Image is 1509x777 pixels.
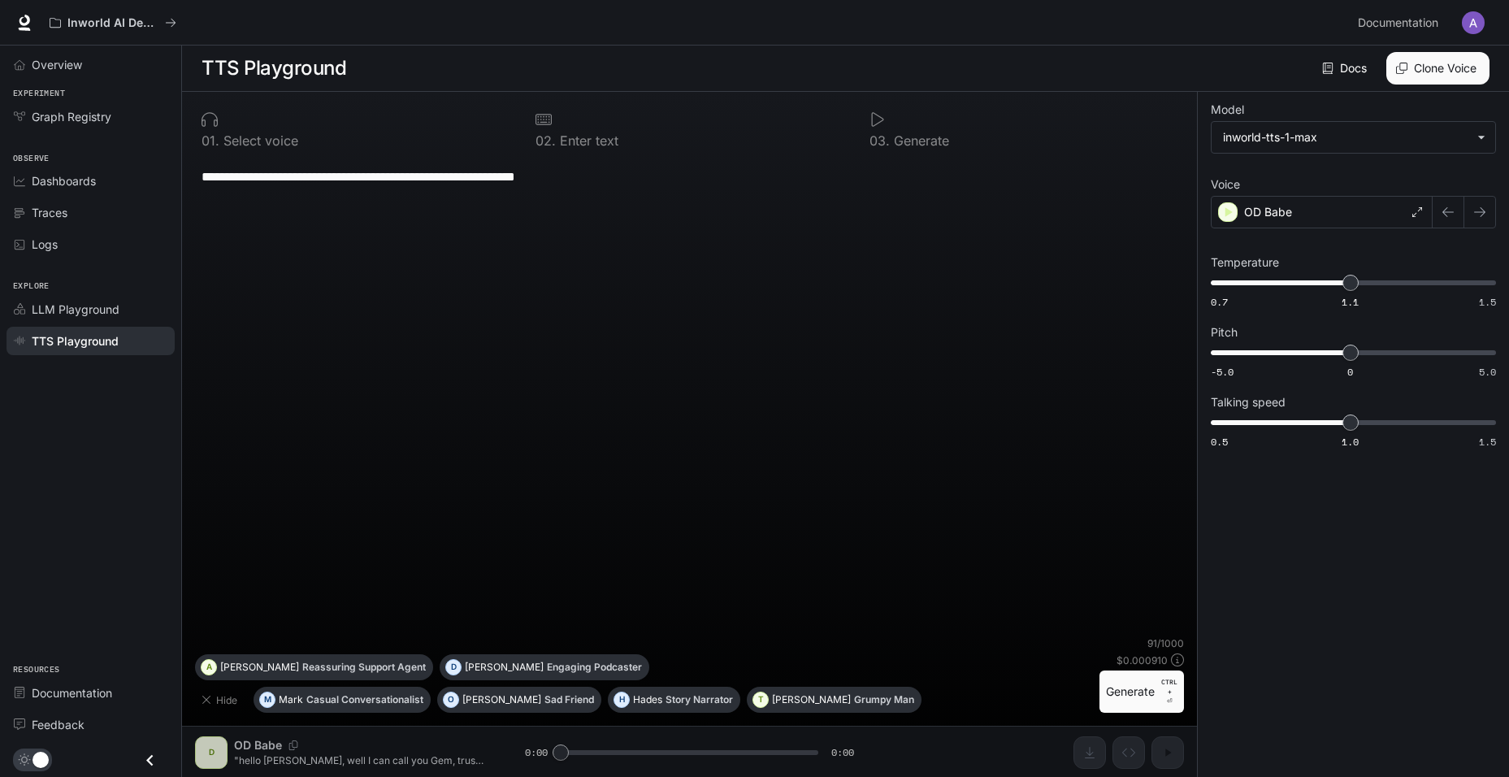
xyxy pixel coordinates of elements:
p: Generate [890,134,949,147]
img: User avatar [1462,11,1485,34]
button: User avatar [1457,7,1489,39]
a: Documentation [7,679,175,707]
p: [PERSON_NAME] [462,695,541,705]
span: Feedback [32,716,85,733]
span: 1.1 [1342,295,1359,309]
p: Model [1211,104,1244,115]
a: TTS Playground [7,327,175,355]
a: LLM Playground [7,295,175,323]
span: 0.7 [1211,295,1228,309]
div: inworld-tts-1-max [1212,122,1495,153]
span: Graph Registry [32,108,111,125]
span: 1.5 [1479,435,1496,449]
p: [PERSON_NAME] [772,695,851,705]
span: Traces [32,204,67,221]
div: M [260,687,275,713]
p: Reassuring Support Agent [302,662,426,672]
p: Enter text [556,134,618,147]
span: Logs [32,236,58,253]
h1: TTS Playground [202,52,346,85]
p: 0 3 . [869,134,890,147]
span: 0 [1347,365,1353,379]
a: Dashboards [7,167,175,195]
span: Dark mode toggle [33,750,49,768]
p: 0 1 . [202,134,219,147]
a: Traces [7,198,175,227]
button: T[PERSON_NAME]Grumpy Man [747,687,921,713]
p: Pitch [1211,327,1238,338]
p: Voice [1211,179,1240,190]
p: [PERSON_NAME] [465,662,544,672]
p: $ 0.000910 [1117,653,1168,667]
span: Dashboards [32,172,96,189]
a: Overview [7,50,175,79]
span: 1.0 [1342,435,1359,449]
p: Select voice [219,134,298,147]
span: 1.5 [1479,295,1496,309]
button: MMarkCasual Conversationalist [254,687,431,713]
p: OD Babe [1244,204,1292,220]
button: GenerateCTRL +⏎ [1099,671,1184,713]
a: Graph Registry [7,102,175,131]
button: O[PERSON_NAME]Sad Friend [437,687,601,713]
p: 91 / 1000 [1147,636,1184,650]
p: Hades [633,695,662,705]
button: All workspaces [42,7,184,39]
span: Documentation [1358,13,1438,33]
p: CTRL + [1161,677,1177,697]
div: D [446,654,461,680]
span: TTS Playground [32,332,119,349]
span: Overview [32,56,82,73]
span: 0.5 [1211,435,1228,449]
div: T [753,687,768,713]
p: Story Narrator [666,695,733,705]
span: LLM Playground [32,301,119,318]
p: Casual Conversationalist [306,695,423,705]
p: Inworld AI Demos [67,16,158,30]
p: [PERSON_NAME] [220,662,299,672]
p: Engaging Podcaster [547,662,642,672]
button: Close drawer [132,744,168,777]
button: A[PERSON_NAME]Reassuring Support Agent [195,654,433,680]
a: Docs [1319,52,1373,85]
a: Feedback [7,710,175,739]
a: Logs [7,230,175,258]
span: -5.0 [1211,365,1234,379]
p: Grumpy Man [854,695,914,705]
p: ⏎ [1161,677,1177,706]
button: Clone Voice [1386,52,1489,85]
button: HHadesStory Narrator [608,687,740,713]
p: Mark [279,695,303,705]
p: Talking speed [1211,397,1286,408]
div: inworld-tts-1-max [1223,129,1469,145]
div: A [202,654,216,680]
div: O [444,687,458,713]
a: Documentation [1351,7,1450,39]
p: Sad Friend [544,695,594,705]
p: Temperature [1211,257,1279,268]
p: 0 2 . [536,134,556,147]
span: Documentation [32,684,112,701]
span: 5.0 [1479,365,1496,379]
button: Hide [195,687,247,713]
button: D[PERSON_NAME]Engaging Podcaster [440,654,649,680]
div: H [614,687,629,713]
